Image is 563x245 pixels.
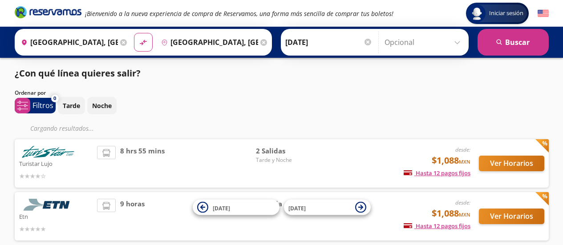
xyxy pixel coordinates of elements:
[120,199,145,234] span: 9 horas
[479,209,544,224] button: Ver Horarios
[432,154,470,167] span: $1,088
[85,9,393,18] em: ¡Bienvenido a la nueva experiencia de compra de Reservamos, una forma más sencilla de comprar tus...
[30,124,94,133] em: Cargando resultados ...
[53,95,56,102] span: 0
[19,211,93,221] p: Etn
[284,200,371,215] button: [DATE]
[256,156,318,164] span: Tarde y Noche
[479,156,544,171] button: Ver Horarios
[256,199,318,209] span: 1 Salida
[455,146,470,153] em: desde:
[288,204,306,212] span: [DATE]
[15,67,141,80] p: ¿Con qué línea quieres salir?
[459,211,470,218] small: MXN
[486,9,527,18] span: Iniciar sesión
[213,204,230,212] span: [DATE]
[15,5,81,21] a: Brand Logo
[285,31,373,53] input: Elegir Fecha
[87,97,117,114] button: Noche
[404,169,470,177] span: Hasta 12 pagos fijos
[63,101,80,110] p: Tarde
[385,31,464,53] input: Opcional
[17,31,118,53] input: Buscar Origen
[256,146,318,156] span: 2 Salidas
[404,222,470,230] span: Hasta 12 pagos fijos
[432,207,470,220] span: $1,088
[19,146,77,158] img: Turistar Lujo
[58,97,85,114] button: Tarde
[120,146,165,181] span: 8 hrs 55 mins
[15,89,46,97] p: Ordenar por
[15,5,81,19] i: Brand Logo
[92,101,112,110] p: Noche
[193,200,279,215] button: [DATE]
[15,98,56,113] button: 0Filtros
[158,31,258,53] input: Buscar Destino
[455,199,470,206] em: desde:
[478,29,549,56] button: Buscar
[538,8,549,19] button: English
[19,199,77,211] img: Etn
[19,158,93,169] p: Turistar Lujo
[32,100,53,111] p: Filtros
[459,158,470,165] small: MXN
